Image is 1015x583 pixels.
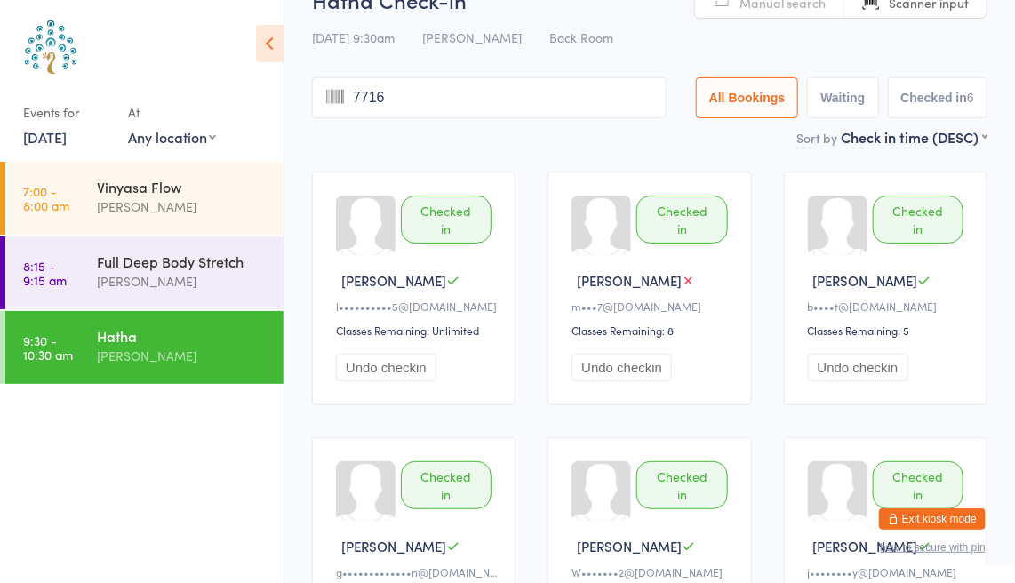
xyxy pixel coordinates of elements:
[571,564,732,579] div: W•••••••2@[DOMAIN_NAME]
[808,299,969,314] div: b••••t@[DOMAIN_NAME]
[18,13,84,80] img: Australian School of Meditation & Yoga
[571,323,732,338] div: Classes Remaining: 8
[312,77,667,118] input: Search
[336,564,497,579] div: g•••••••••••••n@[DOMAIN_NAME]
[341,537,446,555] span: [PERSON_NAME]
[636,196,727,244] div: Checked in
[5,236,284,309] a: 8:15 -9:15 amFull Deep Body Stretch[PERSON_NAME]
[813,271,918,290] span: [PERSON_NAME]
[967,91,974,105] div: 6
[696,77,799,118] button: All Bookings
[636,461,727,509] div: Checked in
[341,271,446,290] span: [PERSON_NAME]
[336,323,497,338] div: Classes Remaining: Unlimited
[888,77,988,118] button: Checked in6
[336,354,436,381] button: Undo checkin
[808,564,969,579] div: j••••••••y@[DOMAIN_NAME]
[577,271,682,290] span: [PERSON_NAME]
[128,127,216,147] div: Any location
[401,196,492,244] div: Checked in
[577,537,682,555] span: [PERSON_NAME]
[23,127,67,147] a: [DATE]
[97,252,268,271] div: Full Deep Body Stretch
[97,177,268,196] div: Vinyasa Flow
[23,259,67,287] time: 8:15 - 9:15 am
[571,354,672,381] button: Undo checkin
[808,354,908,381] button: Undo checkin
[23,333,73,362] time: 9:30 - 10:30 am
[97,326,268,346] div: Hatha
[808,323,969,338] div: Classes Remaining: 5
[401,461,492,509] div: Checked in
[873,461,963,509] div: Checked in
[879,508,986,530] button: Exit kiosk mode
[312,28,395,46] span: [DATE] 9:30am
[336,299,497,314] div: l••••••••••5@[DOMAIN_NAME]
[97,346,268,366] div: [PERSON_NAME]
[873,196,963,244] div: Checked in
[796,129,837,147] label: Sort by
[5,311,284,384] a: 9:30 -10:30 amHatha[PERSON_NAME]
[97,271,268,291] div: [PERSON_NAME]
[549,28,613,46] span: Back Room
[813,537,918,555] span: [PERSON_NAME]
[841,127,987,147] div: Check in time (DESC)
[97,196,268,217] div: [PERSON_NAME]
[422,28,522,46] span: [PERSON_NAME]
[128,98,216,127] div: At
[23,184,69,212] time: 7:00 - 8:00 am
[807,77,878,118] button: Waiting
[571,299,732,314] div: m•••7@[DOMAIN_NAME]
[880,541,986,554] button: how to secure with pin
[23,98,110,127] div: Events for
[5,162,284,235] a: 7:00 -8:00 amVinyasa Flow[PERSON_NAME]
